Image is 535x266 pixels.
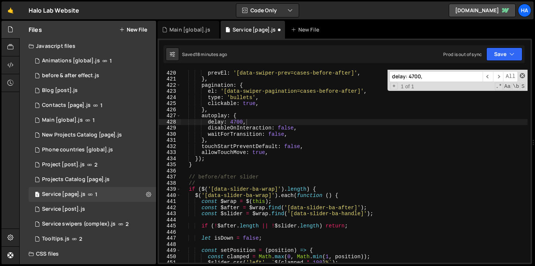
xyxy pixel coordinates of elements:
span: Search In Selection [521,83,525,90]
span: 2 [79,236,82,242]
button: New File [119,27,147,33]
div: 826/45771.js [29,128,156,142]
div: Service swipers (complex).js [42,221,116,227]
div: Saved [182,51,227,58]
div: Animations [global].js [42,58,100,64]
div: 434 [159,156,181,162]
div: Tooltips.js [42,236,69,242]
span: Alt-Enter [503,71,518,82]
div: 420 [159,70,181,76]
div: 423 [159,88,181,95]
div: 826/2754.js [29,53,156,68]
span: ​ [493,71,503,82]
button: Code Only [236,4,299,17]
div: 439 [159,186,181,193]
div: Blog [post].js [42,87,78,94]
div: 826/24828.js [29,142,156,157]
span: 1 [95,191,97,197]
button: Save [486,47,522,61]
div: 826/1551.js [29,98,156,113]
h2: Files [29,26,42,34]
span: 1 [100,102,103,108]
span: RegExp Search [495,83,503,90]
div: New Projects Catalog [page].js [42,132,122,138]
div: New File [291,26,322,33]
div: 435 [159,162,181,168]
a: Ha [518,4,531,17]
div: Phone countries [global].js [42,147,113,153]
div: before & after effect.js [42,72,99,79]
div: 431 [159,137,181,144]
span: 2 [94,162,97,168]
div: 18 minutes ago [195,51,227,58]
div: 440 [159,193,181,199]
div: 438 [159,180,181,187]
div: 421 [159,76,181,82]
a: 🤙 [1,1,20,19]
div: 430 [159,131,181,138]
div: 422 [159,82,181,89]
div: 446 [159,229,181,236]
div: Main [global].js [169,26,210,33]
span: CaseSensitive Search [503,83,511,90]
div: Project [post].js [42,161,85,168]
div: 437 [159,174,181,180]
div: 432 [159,144,181,150]
div: 445 [159,223,181,229]
div: 443 [159,211,181,217]
div: 429 [159,125,181,131]
div: Service [post].js [42,206,85,213]
span: 1 [93,117,95,123]
div: 427 [159,113,181,119]
div: Service [page].js [42,191,85,198]
div: 425 [159,101,181,107]
div: 826/10093.js [29,172,156,187]
div: 826/18329.js [29,231,156,246]
input: Search for [389,71,483,82]
div: Main [global].js [42,117,83,124]
div: 444 [159,217,181,223]
div: 447 [159,235,181,242]
span: Whole Word Search [512,83,520,90]
div: 451 [159,260,181,266]
div: 433 [159,150,181,156]
div: 826/8793.js [29,217,156,231]
span: ​ [483,71,493,82]
span: Toggle Replace mode [390,83,398,90]
div: 450 [159,254,181,260]
div: Javascript files [20,39,156,53]
div: 442 [159,205,181,211]
div: Service [page].js [233,26,276,33]
div: 424 [159,95,181,101]
div: Prod is out of sync [443,51,482,58]
div: Contacts [page].js [42,102,91,109]
div: 436 [159,168,181,174]
div: CSS files [20,246,156,261]
span: 1 [35,192,39,198]
div: 826/19389.js [29,68,156,83]
div: 448 [159,242,181,248]
a: [DOMAIN_NAME] [449,4,516,17]
div: Halo Lab Website [29,6,80,15]
div: 428 [159,119,181,125]
div: 449 [159,247,181,254]
div: 426 [159,107,181,113]
div: 826/1521.js [29,113,156,128]
div: 441 [159,198,181,205]
div: 826/8916.js [29,157,156,172]
div: Projects Catalog [page].js [42,176,110,183]
div: 826/10500.js [29,187,156,202]
span: 1 [110,58,112,64]
span: 1 of 1 [398,83,417,90]
div: 826/7934.js [29,202,156,217]
div: 826/3363.js [29,83,156,98]
span: 2 [126,221,129,227]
